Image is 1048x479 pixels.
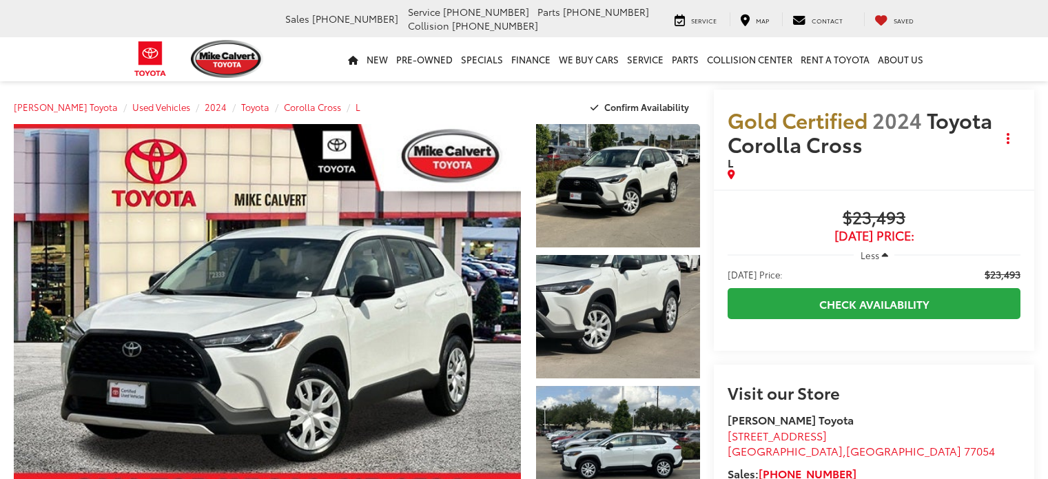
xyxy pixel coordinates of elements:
a: Corolla Cross [284,101,341,113]
a: WE BUY CARS [555,37,623,81]
a: Pre-Owned [392,37,457,81]
span: [PHONE_NUMBER] [563,5,649,19]
span: Confirm Availability [604,101,689,113]
a: Contact [782,12,853,26]
span: $23,493 [728,208,1020,229]
a: Parts [668,37,703,81]
span: $23,493 [985,267,1020,281]
span: Saved [894,16,914,25]
a: Toyota [241,101,269,113]
a: Map [730,12,779,26]
span: Map [756,16,769,25]
a: Specials [457,37,507,81]
span: Toyota Corolla Cross [728,105,992,159]
a: Finance [507,37,555,81]
a: [PERSON_NAME] Toyota [14,101,118,113]
span: [GEOGRAPHIC_DATA] [728,442,843,458]
span: 2024 [872,105,922,134]
span: Collision [408,19,449,32]
button: Confirm Availability [583,95,701,119]
span: Gold Certified [728,105,867,134]
span: dropdown dots [1007,133,1009,144]
span: [GEOGRAPHIC_DATA] [846,442,961,458]
h2: Visit our Store [728,383,1020,401]
span: [PHONE_NUMBER] [312,12,398,26]
span: [PHONE_NUMBER] [443,5,529,19]
span: [STREET_ADDRESS] [728,427,827,443]
span: L [728,154,733,170]
a: My Saved Vehicles [864,12,924,26]
span: Less [861,249,879,261]
a: Used Vehicles [132,101,190,113]
a: Rent a Toyota [797,37,874,81]
a: Home [344,37,362,81]
img: Toyota [125,37,176,81]
strong: [PERSON_NAME] Toyota [728,411,854,427]
span: Service [408,5,440,19]
span: , [728,442,995,458]
span: 77054 [964,442,995,458]
a: Expand Photo 1 [536,124,700,247]
span: [DATE] Price: [728,229,1020,243]
a: About Us [874,37,927,81]
span: Parts [537,5,560,19]
button: Less [854,243,895,267]
a: Service [664,12,727,26]
span: [PHONE_NUMBER] [452,19,538,32]
span: Service [691,16,717,25]
a: [STREET_ADDRESS] [GEOGRAPHIC_DATA],[GEOGRAPHIC_DATA] 77054 [728,427,995,459]
a: Collision Center [703,37,797,81]
img: 2024 Toyota Corolla Cross L [534,123,701,249]
a: New [362,37,392,81]
button: Actions [996,127,1020,151]
a: L [356,101,360,113]
span: Contact [812,16,843,25]
a: Expand Photo 2 [536,255,700,378]
img: Mike Calvert Toyota [191,40,264,78]
span: Sales [285,12,309,26]
a: 2024 [205,101,227,113]
span: [DATE] Price: [728,267,783,281]
a: Check Availability [728,288,1020,319]
img: 2024 Toyota Corolla Cross L [534,254,701,380]
a: Service [623,37,668,81]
